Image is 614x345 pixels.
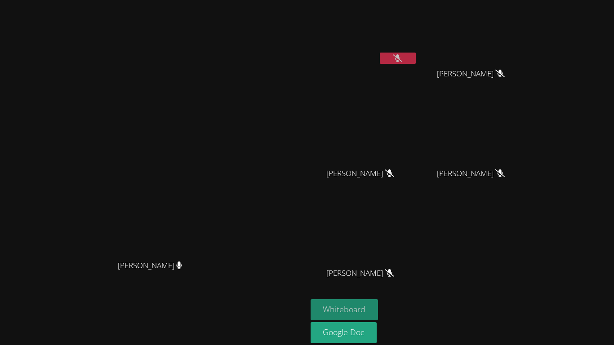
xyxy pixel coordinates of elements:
[326,167,394,180] span: [PERSON_NAME]
[311,322,377,343] a: Google Doc
[118,259,182,272] span: [PERSON_NAME]
[437,67,505,80] span: [PERSON_NAME]
[326,267,394,280] span: [PERSON_NAME]
[437,167,505,180] span: [PERSON_NAME]
[311,299,378,320] button: Whiteboard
